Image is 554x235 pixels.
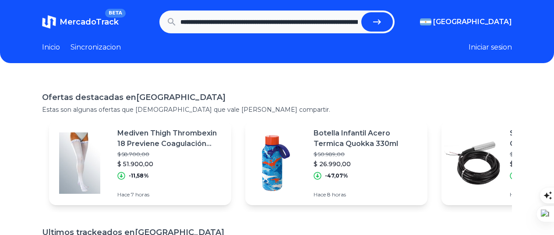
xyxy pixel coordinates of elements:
p: $ 50.989,00 [314,151,420,158]
p: Botella Infantil Acero Termica Quokka 330ml [314,128,420,149]
h1: Ofertas destacadas en [GEOGRAPHIC_DATA] [42,91,512,103]
a: Featured imageBotella Infantil Acero Termica Quokka 330ml$ 50.989,00$ 26.990,00-47,07%Hace 8 horas [245,121,427,205]
a: Featured imageMediven Thigh Thrombexin 18 Previene Coagulación Sanguínea$ 58.700,00$ 51.900,00-11... [49,121,231,205]
p: Hace 8 horas [314,191,420,198]
p: Mediven Thigh Thrombexin 18 Previene Coagulación Sanguínea [117,128,224,149]
span: BETA [105,9,126,18]
p: -11,58% [129,172,149,179]
p: Estas son algunas ofertas que [DEMOGRAPHIC_DATA] que vale [PERSON_NAME] compartir. [42,105,512,114]
a: Inicio [42,42,60,53]
button: [GEOGRAPHIC_DATA] [420,17,512,27]
img: MercadoTrack [42,15,56,29]
p: -47,07% [325,172,348,179]
span: MercadoTrack [60,17,119,27]
p: $ 26.990,00 [314,160,420,168]
img: Featured image [49,132,110,194]
p: Hace 7 horas [117,191,224,198]
a: Sincronizacion [71,42,121,53]
button: Iniciar sesion [469,42,512,53]
p: $ 58.700,00 [117,151,224,158]
img: Argentina [420,18,431,25]
span: [GEOGRAPHIC_DATA] [433,17,512,27]
a: MercadoTrackBETA [42,15,119,29]
img: Featured image [245,132,307,194]
img: Featured image [441,132,503,194]
p: $ 51.900,00 [117,160,224,168]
